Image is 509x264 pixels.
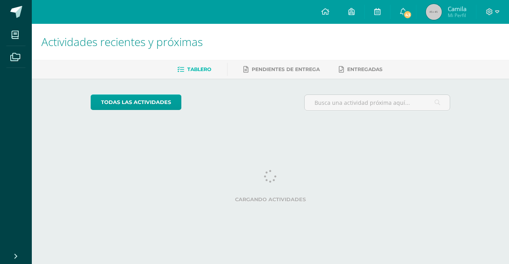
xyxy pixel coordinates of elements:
[448,12,466,19] span: Mi Perfil
[177,63,211,76] a: Tablero
[91,197,451,202] label: Cargando actividades
[252,66,320,72] span: Pendientes de entrega
[448,5,466,13] span: Camila
[305,95,450,110] input: Busca una actividad próxima aquí...
[339,63,383,76] a: Entregadas
[243,63,320,76] a: Pendientes de entrega
[426,4,442,20] img: 45x45
[91,94,181,110] a: todas las Actividades
[347,66,383,72] span: Entregadas
[41,34,203,49] span: Actividades recientes y próximas
[403,10,412,19] span: 43
[187,66,211,72] span: Tablero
